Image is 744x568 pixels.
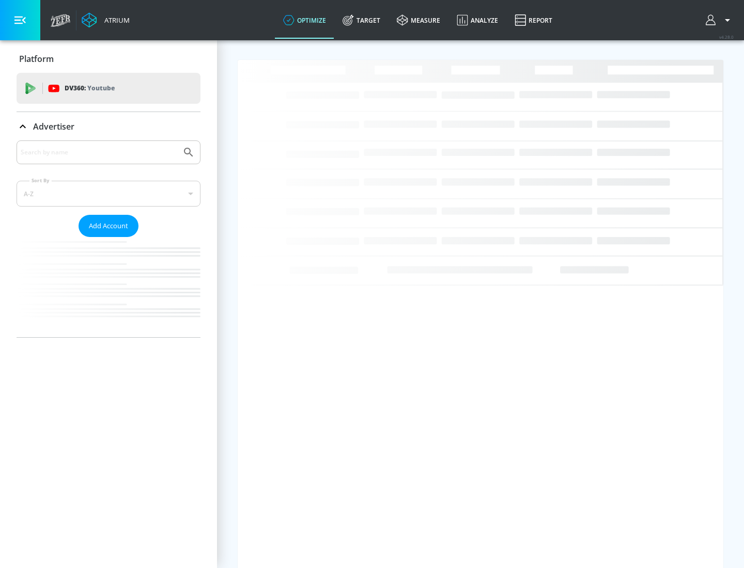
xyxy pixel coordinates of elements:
nav: list of Advertiser [17,237,200,337]
div: Advertiser [17,112,200,141]
p: Platform [19,53,54,65]
div: DV360: Youtube [17,73,200,104]
div: Platform [17,44,200,73]
a: Atrium [82,12,130,28]
a: Analyze [448,2,506,39]
a: Target [334,2,389,39]
div: Atrium [100,15,130,25]
a: Report [506,2,561,39]
div: Advertiser [17,140,200,337]
p: DV360: [65,83,115,94]
p: Advertiser [33,121,74,132]
div: A-Z [17,181,200,207]
input: Search by name [21,146,177,159]
label: Sort By [29,177,52,184]
span: v 4.28.0 [719,34,734,40]
button: Add Account [79,215,138,237]
span: Add Account [89,220,128,232]
a: optimize [275,2,334,39]
a: measure [389,2,448,39]
p: Youtube [87,83,115,93]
